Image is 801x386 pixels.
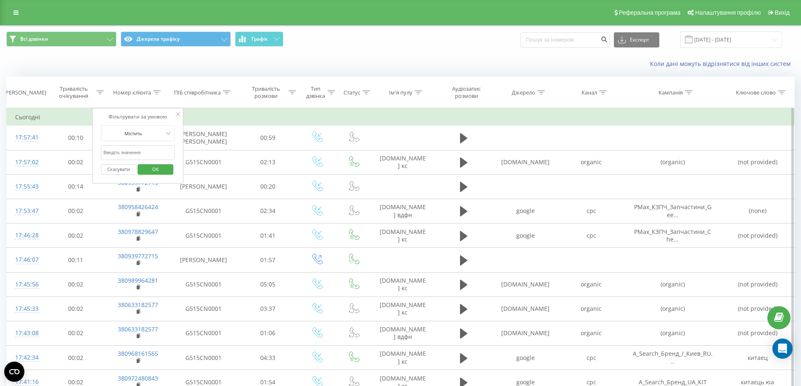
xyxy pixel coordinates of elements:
[371,150,434,174] td: [DOMAIN_NAME] кс
[493,346,558,370] td: google
[558,346,624,370] td: cpc
[558,150,624,174] td: organic
[558,199,624,223] td: cpc
[235,32,283,47] button: Графік
[15,227,37,244] div: 17:46:28
[169,150,238,174] td: G515CN0001
[493,199,558,223] td: google
[238,150,299,174] td: 02:13
[389,89,412,96] div: Ім'я пулу
[721,346,794,370] td: китаец
[245,85,287,100] div: Тривалість розмови
[238,126,299,150] td: 00:59
[113,89,151,96] div: Номер клієнта
[238,199,299,223] td: 02:34
[15,252,37,268] div: 17:46:07
[174,89,221,96] div: ПІБ співробітника
[45,174,106,199] td: 00:14
[493,150,558,174] td: [DOMAIN_NAME]
[493,272,558,297] td: [DOMAIN_NAME]
[169,346,238,370] td: G515CN0001
[45,297,106,321] td: 00:02
[238,272,299,297] td: 05:05
[238,223,299,248] td: 01:41
[169,199,238,223] td: G515CN0001
[650,60,795,68] a: Коли дані можуть відрізнятися вiд інших систем
[118,374,158,382] a: 380972480843
[658,89,683,96] div: Кампанія
[371,297,434,321] td: [DOMAIN_NAME] кс
[169,248,238,272] td: [PERSON_NAME]
[624,321,721,345] td: (organic)
[493,223,558,248] td: google
[4,89,46,96] div: [PERSON_NAME]
[15,301,37,317] div: 17:45:33
[634,203,711,218] span: PMax_КЗПЧ_Запчастини_Gee...
[721,150,794,174] td: (not provided)
[582,89,597,96] div: Канал
[169,321,238,345] td: G515CN0001
[512,89,535,96] div: Джерело
[101,145,175,160] input: Введіть значення
[118,301,158,309] a: 380633182577
[53,85,95,100] div: Тривалість очікування
[4,362,24,382] button: Open CMP widget
[45,150,106,174] td: 00:02
[619,9,681,16] span: Реферальна програма
[169,174,238,199] td: [PERSON_NAME]
[238,174,299,199] td: 00:20
[721,223,794,248] td: (not provided)
[251,36,268,42] span: Графік
[45,223,106,248] td: 00:02
[169,272,238,297] td: G515CN0001
[521,32,610,47] input: Пошук за номером
[118,349,158,357] a: 380968161565
[15,203,37,219] div: 17:53:47
[45,199,106,223] td: 00:02
[144,163,167,176] span: OK
[614,32,659,47] button: Експорт
[7,109,795,126] td: Сьогодні
[493,321,558,345] td: [DOMAIN_NAME]
[695,9,761,16] span: Налаштування профілю
[558,321,624,345] td: organic
[371,199,434,223] td: [DOMAIN_NAME] вдфн
[45,272,106,297] td: 00:02
[775,9,790,16] span: Вихід
[101,164,137,175] button: Скасувати
[721,199,794,223] td: (none)
[45,126,106,150] td: 00:10
[344,89,360,96] div: Статус
[721,297,794,321] td: (not provided)
[101,113,175,121] div: Фільтрувати за умовою
[772,339,793,359] div: Open Intercom Messenger
[15,154,37,171] div: 17:57:02
[238,346,299,370] td: 04:33
[371,346,434,370] td: [DOMAIN_NAME] кс
[45,346,106,370] td: 00:02
[118,203,158,211] a: 380958426424
[45,321,106,345] td: 00:02
[118,228,158,236] a: 380978829647
[238,321,299,345] td: 01:06
[634,228,711,243] span: PMax_КЗПЧ_Запчастини_Che...
[169,126,238,150] td: [PERSON_NAME] [PERSON_NAME]
[558,223,624,248] td: cpc
[624,150,721,174] td: (organic)
[633,349,713,365] span: A_Search_Бренд_/_Киев_RU...
[721,321,794,345] td: (not provided)
[20,36,48,42] span: Всі дзвінки
[558,272,624,297] td: organic
[371,321,434,345] td: [DOMAIN_NAME] вдфн
[238,297,299,321] td: 03:37
[15,129,37,146] div: 17:57:41
[45,248,106,272] td: 00:11
[558,297,624,321] td: organic
[118,325,158,333] a: 380633182577
[15,349,37,366] div: 17:42:34
[138,164,174,175] button: OK
[624,297,721,321] td: (organic)
[15,276,37,293] div: 17:45:56
[169,297,238,321] td: G515CN0001
[6,32,116,47] button: Всі дзвінки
